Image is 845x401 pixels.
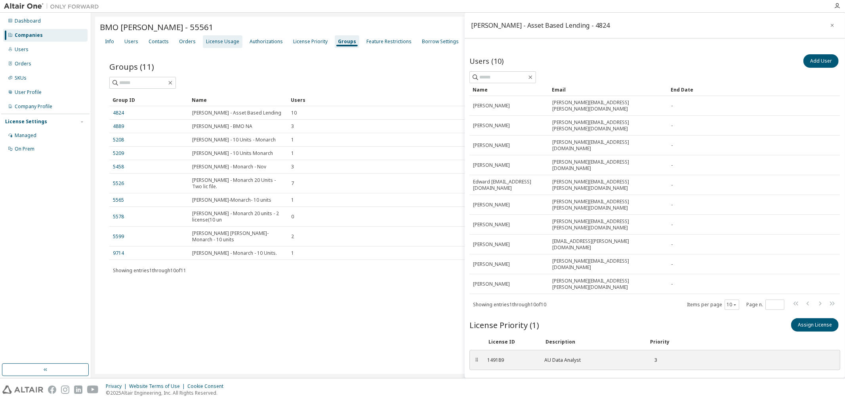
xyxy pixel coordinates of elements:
[671,142,673,149] span: -
[671,182,673,188] span: -
[192,137,276,143] span: [PERSON_NAME] - 10 Units - Monarch
[552,83,664,96] div: Email
[291,123,294,130] span: 3
[671,281,673,287] span: -
[471,22,610,29] div: [PERSON_NAME] - Asset Based Lending - 4824
[473,122,510,129] span: [PERSON_NAME]
[727,302,737,308] button: 10
[113,197,124,203] a: 5565
[4,2,103,10] img: Altair One
[192,150,273,157] span: [PERSON_NAME] - 10 Units Monarch
[179,38,196,45] div: Orders
[192,110,281,116] span: [PERSON_NAME] - Asset Based Lending
[671,122,673,129] span: -
[15,75,27,81] div: SKUs
[746,300,784,310] span: Page n.
[650,339,670,345] div: Priority
[15,103,52,110] div: Company Profile
[15,146,34,152] div: On Prem
[469,56,504,66] span: Users (10)
[15,61,31,67] div: Orders
[291,137,294,143] span: 1
[291,94,805,106] div: Users
[473,179,545,191] span: Edward [EMAIL_ADDRESS][DOMAIN_NAME]
[61,386,69,394] img: instagram.svg
[250,38,283,45] div: Authorizations
[473,281,510,287] span: [PERSON_NAME]
[291,233,294,240] span: 2
[291,110,297,116] span: 10
[15,32,43,38] div: Companies
[105,38,114,45] div: Info
[671,222,673,228] span: -
[473,241,510,248] span: [PERSON_NAME]
[206,38,239,45] div: License Usage
[15,18,41,24] div: Dashboard
[113,214,124,220] a: 5578
[113,267,186,274] span: Showing entries 1 through 10 of 11
[473,162,510,168] span: [PERSON_NAME]
[552,218,664,231] span: [PERSON_NAME][EMAIL_ADDRESS][PERSON_NAME][DOMAIN_NAME]
[291,180,294,187] span: 7
[113,137,124,143] a: 5208
[192,123,252,130] span: [PERSON_NAME] - BMO NA
[546,339,641,345] div: Description
[488,339,536,345] div: License ID
[192,164,266,170] span: [PERSON_NAME] - Monarch - Nov
[552,99,664,112] span: [PERSON_NAME][EMAIL_ADDRESS][PERSON_NAME][DOMAIN_NAME]
[192,177,284,190] span: [PERSON_NAME] - Monarch 20 Units - Two lic file.
[15,46,29,53] div: Users
[671,83,818,96] div: End Date
[15,89,42,95] div: User Profile
[552,119,664,132] span: [PERSON_NAME][EMAIL_ADDRESS][PERSON_NAME][DOMAIN_NAME]
[100,21,214,32] span: BMO [PERSON_NAME] - 55561
[113,233,124,240] a: 5599
[113,164,124,170] a: 5458
[192,197,271,203] span: [PERSON_NAME]-Monarch- 10 units
[109,61,154,72] span: Groups (11)
[113,180,124,187] a: 5526
[544,357,639,363] div: AU Data Analyst
[791,318,839,332] button: Assign License
[671,241,673,248] span: -
[113,150,124,157] a: 5209
[552,199,664,211] span: [PERSON_NAME][EMAIL_ADDRESS][PERSON_NAME][DOMAIN_NAME]
[293,38,328,45] div: License Priority
[113,123,124,130] a: 4889
[552,179,664,191] span: [PERSON_NAME][EMAIL_ADDRESS][PERSON_NAME][DOMAIN_NAME]
[803,54,839,68] button: Add User
[106,383,129,390] div: Privacy
[487,357,535,363] div: 149189
[671,162,673,168] span: -
[671,261,673,267] span: -
[113,94,185,106] div: Group ID
[187,383,228,390] div: Cookie Consent
[291,164,294,170] span: 3
[473,202,510,208] span: [PERSON_NAME]
[74,386,82,394] img: linkedin.svg
[649,357,657,363] div: 3
[113,110,124,116] a: 4824
[48,386,56,394] img: facebook.svg
[291,214,294,220] span: 0
[473,301,546,308] span: Showing entries 1 through 10 of 10
[552,258,664,271] span: [PERSON_NAME][EMAIL_ADDRESS][DOMAIN_NAME]
[473,83,546,96] div: Name
[552,139,664,152] span: [PERSON_NAME][EMAIL_ADDRESS][DOMAIN_NAME]
[687,300,739,310] span: Items per page
[552,238,664,251] span: [EMAIL_ADDRESS][PERSON_NAME][DOMAIN_NAME]
[338,38,356,45] div: Groups
[106,390,228,396] p: © 2025 Altair Engineering, Inc. All Rights Reserved.
[473,222,510,228] span: [PERSON_NAME]
[2,386,43,394] img: altair_logo.svg
[192,210,284,223] span: [PERSON_NAME] - Monarch 20 units - 2 license(10 un
[129,383,187,390] div: Website Terms of Use
[671,103,673,109] span: -
[422,38,459,45] div: Borrow Settings
[87,386,99,394] img: youtube.svg
[291,197,294,203] span: 1
[291,150,294,157] span: 1
[149,38,169,45] div: Contacts
[475,357,479,363] div: ⠿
